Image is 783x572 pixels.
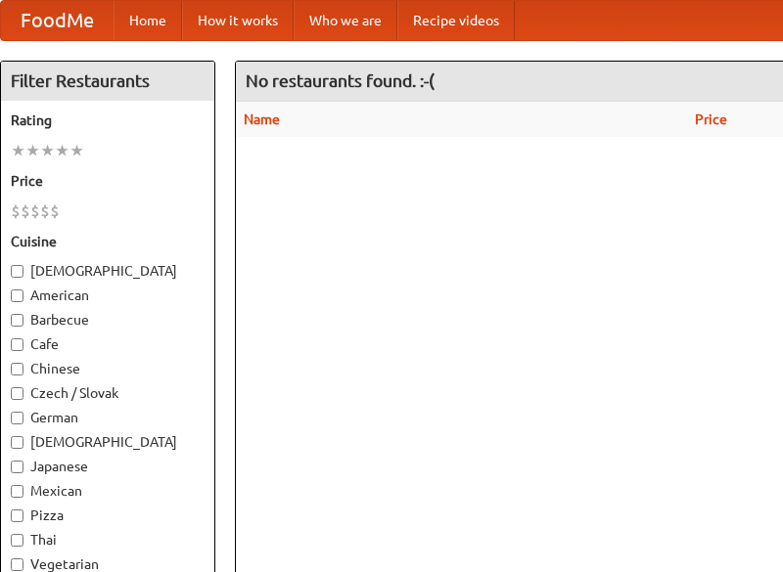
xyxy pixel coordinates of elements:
label: Chinese [11,359,205,378]
label: Mexican [11,481,205,501]
li: ★ [25,140,40,161]
a: Who we are [294,1,397,40]
h5: Rating [11,110,205,130]
li: $ [50,200,60,222]
a: FoodMe [1,1,114,40]
a: Home [114,1,182,40]
a: How it works [182,1,294,40]
label: American [11,286,205,305]
a: Price [695,111,727,127]
label: Barbecue [11,310,205,330]
input: Pizza [11,509,23,522]
h5: Cuisine [11,232,205,251]
label: Czech / Slovak [11,383,205,403]
li: ★ [69,140,84,161]
input: German [11,412,23,424]
input: Mexican [11,485,23,498]
a: Recipe videos [397,1,515,40]
li: ★ [11,140,25,161]
input: Thai [11,534,23,547]
li: $ [30,200,40,222]
li: $ [21,200,30,222]
label: [DEMOGRAPHIC_DATA] [11,432,205,452]
li: ★ [55,140,69,161]
h4: Filter Restaurants [1,62,214,101]
label: Cafe [11,334,205,354]
label: Japanese [11,457,205,476]
li: $ [11,200,21,222]
input: [DEMOGRAPHIC_DATA] [11,436,23,449]
li: $ [40,200,50,222]
li: ★ [40,140,55,161]
input: [DEMOGRAPHIC_DATA] [11,265,23,278]
label: Pizza [11,506,205,525]
input: Vegetarian [11,558,23,571]
label: Thai [11,530,205,550]
input: Chinese [11,363,23,375]
label: [DEMOGRAPHIC_DATA] [11,261,205,281]
input: Czech / Slovak [11,387,23,400]
input: Japanese [11,461,23,473]
label: German [11,408,205,427]
input: Cafe [11,338,23,351]
input: American [11,289,23,302]
a: Name [244,111,280,127]
h5: Price [11,171,205,191]
input: Barbecue [11,314,23,327]
ng-pluralize: No restaurants found. :-( [246,71,435,90]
